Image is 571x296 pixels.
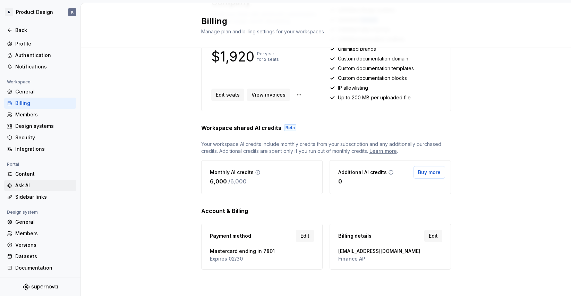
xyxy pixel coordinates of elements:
span: Edit seats [216,91,240,98]
button: NProduct DesignK [1,5,79,20]
p: Custom documentation blocks [338,75,407,82]
div: Billing [15,100,74,107]
p: Custom documentation domain [338,55,408,62]
div: Security [15,134,74,141]
p: IP allowlisting [338,84,368,91]
div: General [15,88,74,95]
button: Buy more [414,166,445,179]
p: Custom documentation templates [338,65,414,72]
p: Up to 200 MB per uploaded file [338,94,411,101]
div: N [5,8,13,16]
a: Billing [4,98,76,109]
div: General [15,219,74,225]
span: Expires 02/30 [210,255,314,262]
div: Beta [284,124,296,131]
h3: Workspace shared AI credits [201,124,281,132]
a: Versions [4,239,76,250]
p: 6,000 [210,177,227,186]
div: Notifications [15,63,74,70]
svg: Supernova Logo [23,283,58,290]
a: Members [4,228,76,239]
span: Mastercard ending in 7801 [210,248,314,255]
p: / 6,000 [228,177,247,186]
div: Documentation [15,264,74,271]
div: Profile [15,40,74,47]
div: Versions [15,241,74,248]
div: Members [15,230,74,237]
div: K [71,9,74,15]
p: Monthly AI credits [210,169,254,176]
div: Content [15,171,74,178]
a: Members [4,109,76,120]
span: [EMAIL_ADDRESS][DOMAIN_NAME] [338,248,442,255]
div: Portal [4,160,22,168]
div: Workspace [4,78,33,86]
span: Edit [429,232,438,239]
a: Profile [4,38,76,49]
div: Design systems [15,123,74,130]
span: Billing details [338,232,372,239]
a: Notifications [4,61,76,72]
a: Back [4,25,76,36]
a: View invoices [247,89,290,101]
span: View invoices [252,91,285,98]
a: Integrations [4,143,76,155]
p: Per year for 2 seats [257,51,279,62]
div: Back [15,27,74,34]
span: Manage plan and billing settings for your workspaces [201,28,324,34]
p: Additional AI credits [338,169,387,176]
a: General [4,216,76,228]
div: Sidebar links [15,194,74,200]
a: Security [4,132,76,143]
a: Documentation [4,262,76,273]
div: Design system [4,208,41,216]
a: Content [4,168,76,180]
a: Design systems [4,121,76,132]
div: Members [15,111,74,118]
span: Edit [300,232,309,239]
span: Payment method [210,232,251,239]
p: $1,920 [211,52,254,61]
a: Sidebar links [4,191,76,203]
a: General [4,86,76,97]
a: Edit [296,230,314,242]
a: Learn more [369,148,397,155]
div: Ask AI [15,182,74,189]
p: Unlimited brands [338,46,376,52]
span: Finance AP [338,255,442,262]
div: Datasets [15,253,74,260]
button: Edit seats [211,89,244,101]
div: Integrations [15,146,74,153]
p: 0 [338,177,342,186]
h3: Account & Billing [201,207,248,215]
span: Your workspace AI credits include monthly credits from your subscription and any additionally pur... [201,141,451,155]
h2: Billing [201,16,443,27]
a: Ask AI [4,180,76,191]
span: Buy more [418,169,441,176]
div: Authentication [15,52,74,59]
div: Product Design [16,9,53,16]
a: Edit [424,230,442,242]
a: Datasets [4,251,76,262]
a: Authentication [4,50,76,61]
